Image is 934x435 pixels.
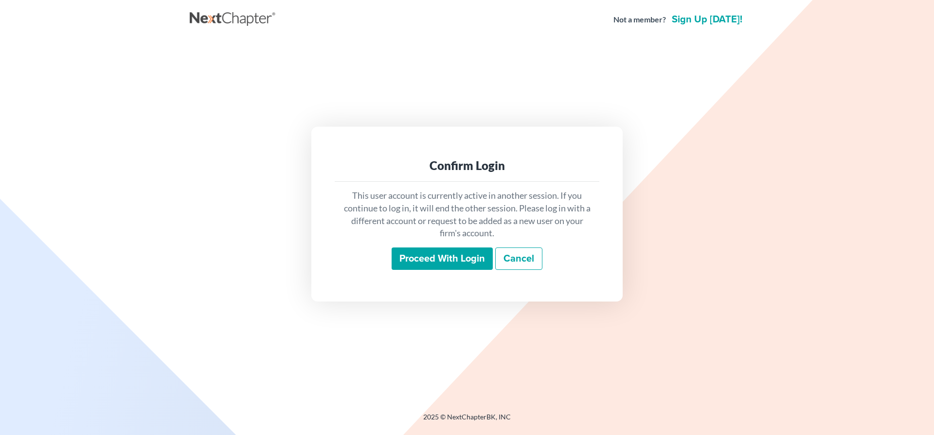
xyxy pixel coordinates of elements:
[342,189,592,240] p: This user account is currently active in another session. If you continue to log in, it will end ...
[190,412,744,430] div: 2025 © NextChapterBK, INC
[613,14,666,25] strong: Not a member?
[495,247,542,270] a: Cancel
[392,247,493,270] input: Proceed with login
[342,158,592,173] div: Confirm Login
[670,15,744,24] a: Sign up [DATE]!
